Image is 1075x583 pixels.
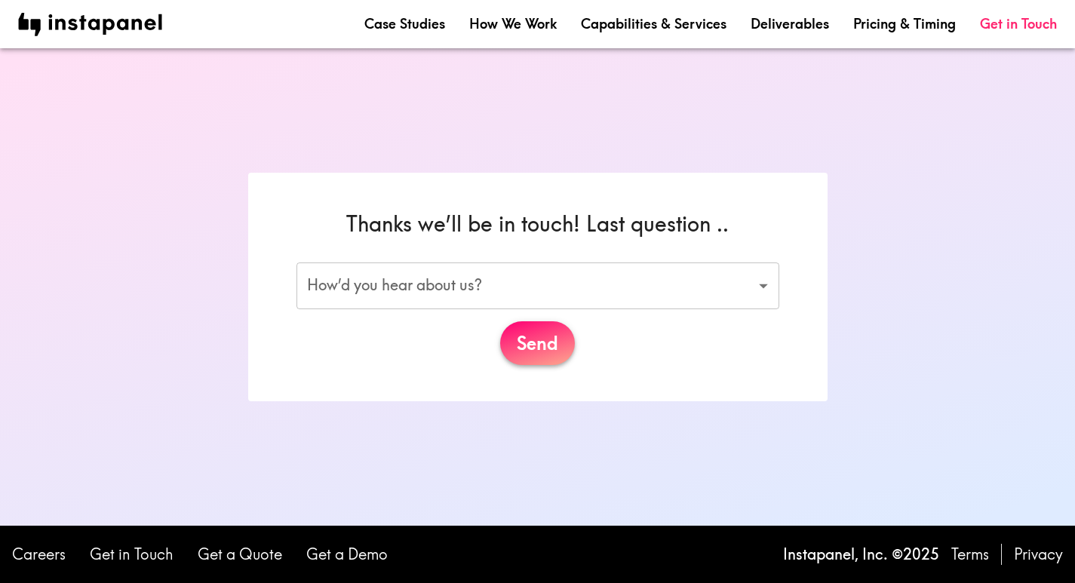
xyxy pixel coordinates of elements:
[90,544,174,565] a: Get in Touch
[1014,544,1063,565] a: Privacy
[581,14,726,33] a: Capabilities & Services
[469,14,557,33] a: How We Work
[980,14,1057,33] a: Get in Touch
[12,544,66,565] a: Careers
[500,321,575,365] button: Send
[364,14,445,33] a: Case Studies
[296,209,779,238] h6: Thanks we’ll be in touch! Last question ..
[853,14,956,33] a: Pricing & Timing
[783,544,939,565] p: Instapanel, Inc. © 2025
[198,544,282,565] a: Get a Quote
[751,14,829,33] a: Deliverables
[306,544,388,565] a: Get a Demo
[18,13,162,36] img: instapanel
[951,544,989,565] a: Terms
